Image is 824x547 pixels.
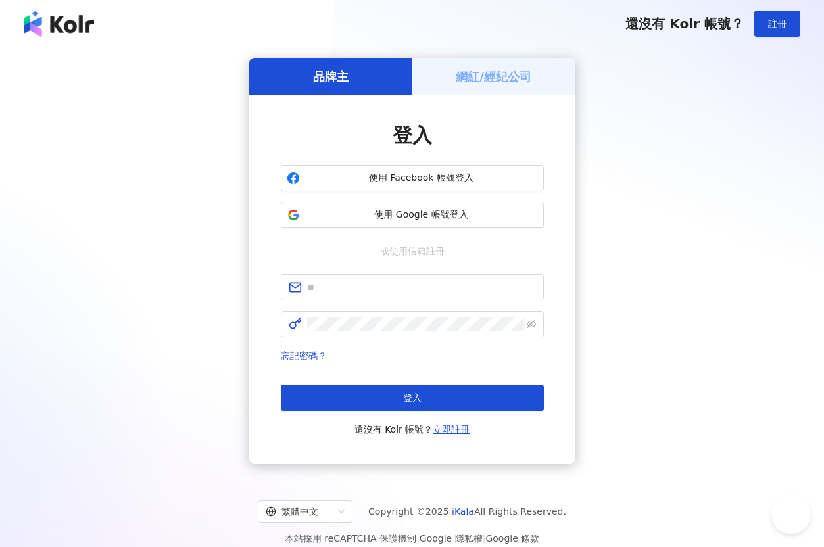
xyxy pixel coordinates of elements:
[452,506,474,517] a: iKala
[305,172,538,185] span: 使用 Facebook 帳號登入
[305,208,538,222] span: 使用 Google 帳號登入
[281,385,544,411] button: 登入
[403,392,422,403] span: 登入
[527,320,536,329] span: eye-invisible
[625,16,744,32] span: 還沒有 Kolr 帳號？
[285,531,539,546] span: 本站採用 reCAPTCHA 保護機制
[354,421,470,437] span: 還沒有 Kolr 帳號？
[266,501,333,522] div: 繁體中文
[420,533,483,544] a: Google 隱私權
[313,68,349,85] h5: 品牌主
[456,68,531,85] h5: 網紅/經紀公司
[768,18,787,29] span: 註冊
[433,424,470,435] a: 立即註冊
[281,165,544,191] button: 使用 Facebook 帳號登入
[485,533,539,544] a: Google 條款
[281,202,544,228] button: 使用 Google 帳號登入
[368,504,566,519] span: Copyright © 2025 All Rights Reserved.
[393,124,432,147] span: 登入
[416,533,420,544] span: |
[754,11,800,37] button: 註冊
[281,350,327,361] a: 忘記密碼？
[24,11,94,37] img: logo
[483,533,486,544] span: |
[771,506,811,546] iframe: Toggle Customer Support
[371,244,454,258] span: 或使用信箱註冊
